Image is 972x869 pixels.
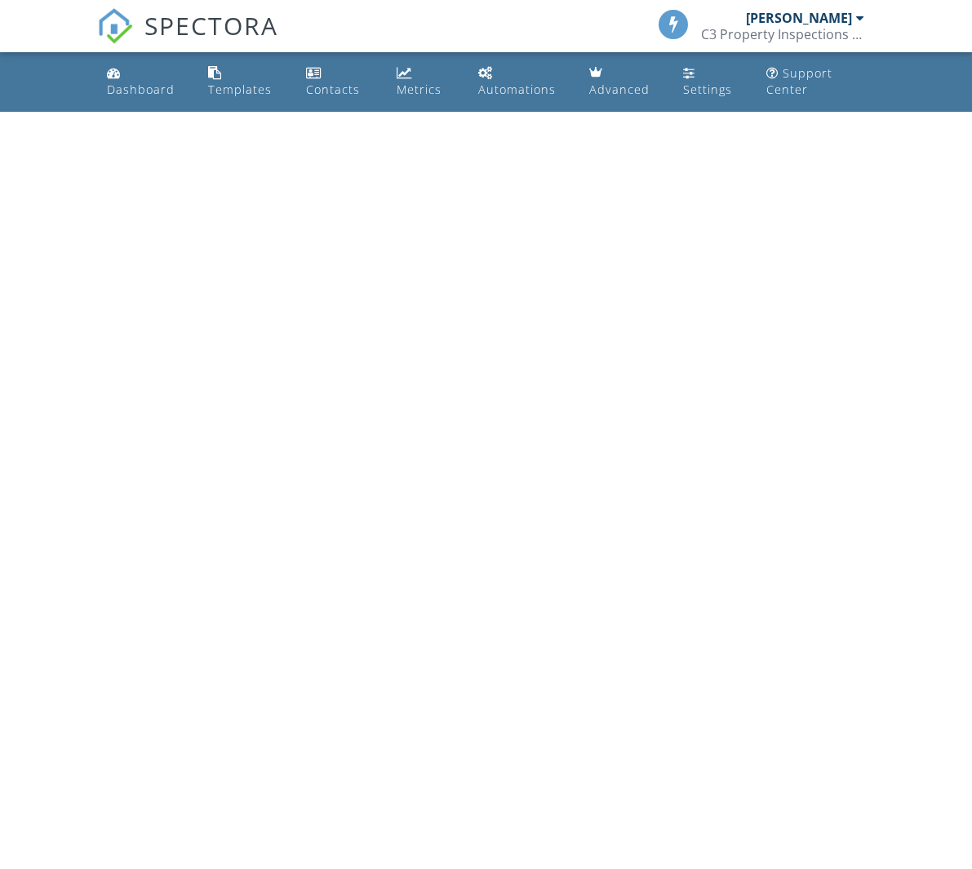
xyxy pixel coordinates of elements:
[677,59,747,105] a: Settings
[300,59,377,105] a: Contacts
[97,22,278,56] a: SPECTORA
[589,82,650,97] div: Advanced
[202,59,286,105] a: Templates
[397,82,442,97] div: Metrics
[766,65,832,97] div: Support Center
[683,82,732,97] div: Settings
[583,59,664,105] a: Advanced
[107,82,175,97] div: Dashboard
[208,82,272,97] div: Templates
[100,59,189,105] a: Dashboard
[306,82,360,97] div: Contacts
[144,8,278,42] span: SPECTORA
[746,10,852,26] div: [PERSON_NAME]
[701,26,864,42] div: C3 Property Inspections Inc.
[97,8,133,44] img: The Best Home Inspection Software - Spectora
[760,59,872,105] a: Support Center
[472,59,570,105] a: Automations (Basic)
[390,59,459,105] a: Metrics
[478,82,556,97] div: Automations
